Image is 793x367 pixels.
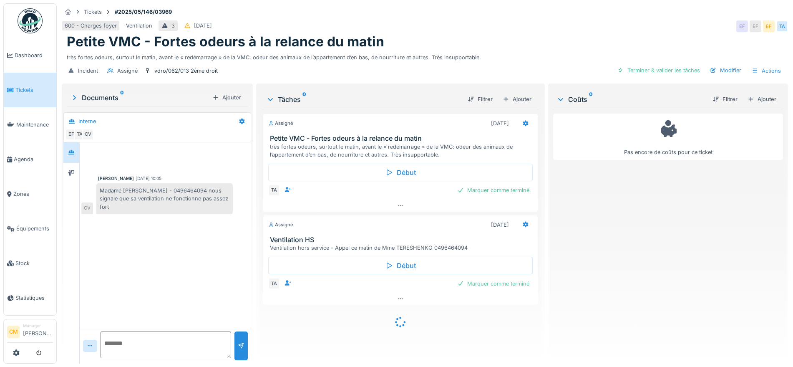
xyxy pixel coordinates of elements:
h3: Petite VMC - Fortes odeurs à la relance du matin [270,134,534,142]
div: TA [74,129,86,140]
div: [DATE] [491,221,509,229]
a: CM Manager[PERSON_NAME] [7,323,53,343]
div: Ventilation hors service - Appel ce matin de Mme TERESHENKO 0496464094 [270,244,534,252]
div: Ajouter [744,94,780,105]
div: 3 [171,22,175,30]
div: Filtrer [464,94,496,105]
div: Tâches [266,94,461,104]
div: Incident [78,67,98,75]
span: Tickets [15,86,53,94]
div: vdro/062/013 2ème droit [154,67,218,75]
div: Terminer & valider les tâches [614,65,703,76]
div: Coûts [556,94,706,104]
li: [PERSON_NAME] [23,323,53,341]
div: Pas encore de coûts pour ce ticket [559,117,778,156]
div: Filtrer [709,94,741,105]
sup: 0 [302,94,306,104]
div: Début [268,164,533,181]
h1: Petite VMC - Fortes odeurs à la relance du matin [67,34,384,50]
div: Madame [PERSON_NAME] - 0496464094 nous signale que sa ventilation ne fonctionne pas assez fort [96,183,233,214]
strong: #2025/05/146/03969 [111,8,175,16]
div: très fortes odeurs, surtout le matin, avant le « redémarrage » de la VMC: odeur des animaux de l’... [270,143,534,159]
div: TA [268,278,280,289]
span: Maintenance [16,121,53,129]
a: Stock [4,246,56,281]
div: 600 - Charges foyer [65,22,117,30]
sup: 0 [589,94,593,104]
div: [DATE] [194,22,212,30]
div: CV [81,202,93,214]
div: TA [268,185,280,196]
div: Interne [78,117,96,125]
div: Assigné [268,221,293,228]
div: [DATE] [491,119,509,127]
div: Ajouter [209,92,244,103]
span: Statistiques [15,294,53,302]
div: Actions [748,65,785,77]
div: Marquer comme terminé [454,278,533,289]
img: Badge_color-CXgf-gQk.svg [18,8,43,33]
div: Assigné [268,120,293,127]
h3: Ventilation HS [270,236,534,244]
a: Zones [4,177,56,211]
div: [PERSON_NAME] [98,175,134,182]
div: EF [763,20,775,32]
div: Marquer comme terminé [454,185,533,196]
div: EF [736,20,748,32]
div: Tickets [84,8,102,16]
div: Modifier [707,65,745,76]
span: Stock [15,259,53,267]
sup: 0 [120,93,124,103]
div: Ajouter [499,94,535,105]
span: Dashboard [15,51,53,59]
li: CM [7,326,20,338]
span: Agenda [14,155,53,163]
div: EF [65,129,77,140]
div: [DATE] 10:05 [136,175,161,182]
div: très fortes odeurs, surtout le matin, avant le « redémarrage » de la VMC: odeur des animaux de l’... [67,50,783,61]
div: Ventilation [126,22,152,30]
a: Équipements [4,211,56,246]
div: Début [268,257,533,274]
a: Maintenance [4,107,56,142]
span: Zones [13,190,53,198]
a: Agenda [4,142,56,177]
div: Documents [70,93,209,103]
a: Statistiques [4,281,56,315]
a: Tickets [4,73,56,107]
span: Équipements [16,225,53,233]
div: Assigné [117,67,138,75]
div: Manager [23,323,53,329]
div: CV [82,129,94,140]
div: EF [750,20,761,32]
a: Dashboard [4,38,56,73]
div: TA [776,20,788,32]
